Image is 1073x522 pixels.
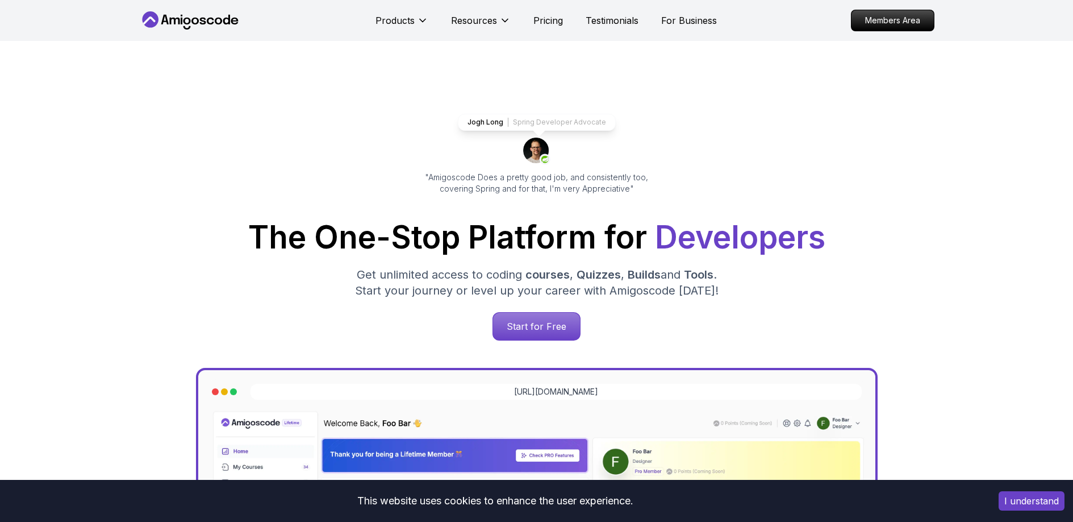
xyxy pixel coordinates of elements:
p: Start for Free [493,313,580,340]
a: For Business [661,14,717,27]
a: Start for Free [492,312,581,341]
p: Spring Developer Advocate [513,118,606,127]
div: This website uses cookies to enhance the user experience. [9,488,982,513]
button: Products [375,14,428,36]
p: Members Area [851,10,934,31]
span: Tools [684,268,713,281]
h1: The One-Stop Platform for [148,222,925,253]
a: [URL][DOMAIN_NAME] [514,386,598,397]
span: Developers [655,218,825,256]
span: courses [525,268,570,281]
p: "Amigoscode Does a pretty good job, and consistently too, covering Spring and for that, I'm very ... [410,172,664,194]
a: Members Area [851,10,934,31]
p: Resources [451,14,497,27]
button: Resources [451,14,511,36]
p: Get unlimited access to coding , , and . Start your journey or level up your career with Amigosco... [346,267,728,299]
p: Jogh Long [467,118,503,127]
a: Testimonials [586,14,638,27]
a: Pricing [533,14,563,27]
span: Quizzes [577,268,621,281]
p: Products [375,14,415,27]
span: Builds [628,268,661,281]
img: josh long [523,138,550,165]
button: Accept cookies [999,491,1064,511]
